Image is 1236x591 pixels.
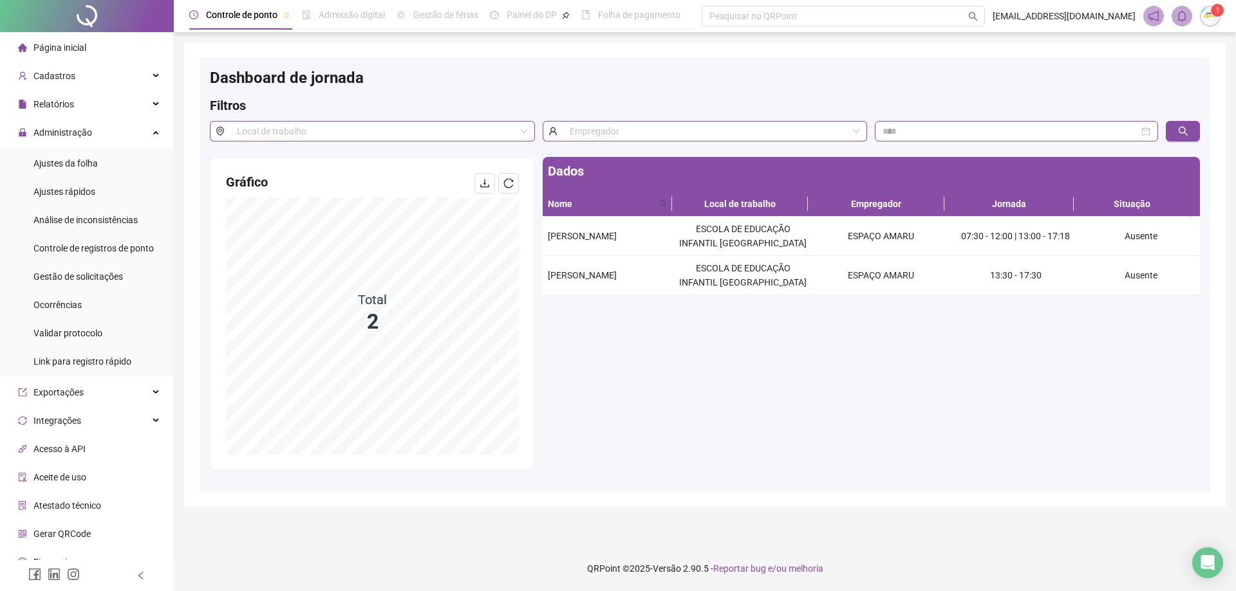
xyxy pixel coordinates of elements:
[950,217,1081,256] td: 07:30 - 12:00 | 13:00 - 17:18
[33,387,84,397] span: Exportações
[174,546,1236,591] footer: QRPoint © 2025 - 2.90.5 -
[33,529,91,539] span: Gerar QRCode
[713,563,823,574] span: Reportar bug e/ou melhoria
[808,192,944,217] th: Empregador
[581,10,590,19] span: book
[283,12,290,19] span: pushpin
[548,231,617,241] span: [PERSON_NAME]
[18,388,27,397] span: export
[480,178,490,188] span: download
[18,529,27,538] span: qrcode
[33,415,81,426] span: Integrações
[18,71,27,80] span: user-add
[33,300,82,310] span: Ocorrências
[33,158,98,168] span: Ajustes da folha
[503,178,514,188] span: reload
[548,270,617,280] span: [PERSON_NAME]
[18,501,27,510] span: solution
[413,10,478,20] span: Gestão de férias
[136,571,145,580] span: left
[206,10,277,20] span: Controle de ponto
[18,558,27,567] span: dollar
[18,100,27,109] span: file
[33,500,101,511] span: Atestado técnico
[659,200,667,208] span: search
[812,217,950,256] td: ESPAÇO AMARU
[598,10,680,20] span: Folha de pagamento
[1201,6,1220,26] img: 71702
[18,128,27,137] span: lock
[18,416,27,425] span: sync
[993,9,1136,23] span: [EMAIL_ADDRESS][DOMAIN_NAME]
[302,10,311,19] span: file-done
[226,174,268,190] span: Gráfico
[672,192,808,217] th: Local de trabalho
[210,121,230,141] span: environment
[674,256,812,295] td: ESCOLA DE EDUCAÇÃO INFANTIL [GEOGRAPHIC_DATA]
[28,568,41,581] span: facebook
[33,444,86,454] span: Acesso à API
[18,43,27,52] span: home
[33,271,123,282] span: Gestão de solicitações
[18,473,27,482] span: audit
[210,98,246,113] span: Filtros
[33,472,86,482] span: Aceite de uso
[1178,126,1188,136] span: search
[33,215,138,225] span: Análise de inconsistências
[543,121,563,141] span: user
[67,568,80,581] span: instagram
[33,127,92,138] span: Administração
[33,557,75,567] span: Financeiro
[210,69,364,87] span: Dashboard de jornada
[1148,10,1159,22] span: notification
[968,12,978,21] span: search
[674,217,812,256] td: ESCOLA DE EDUCAÇÃO INFANTIL [GEOGRAPHIC_DATA]
[33,42,86,53] span: Página inicial
[1081,217,1200,256] td: Ausente
[548,163,584,179] span: Dados
[1074,192,1190,217] th: Situação
[33,328,102,338] span: Validar protocolo
[18,444,27,453] span: api
[33,71,75,81] span: Cadastros
[397,10,406,19] span: sun
[33,99,74,109] span: Relatórios
[507,10,557,20] span: Painel do DP
[548,197,654,211] span: Nome
[950,256,1081,295] td: 13:30 - 17:30
[944,192,1074,217] th: Jornada
[657,194,669,214] span: search
[33,356,131,367] span: Link para registro rápido
[1192,547,1223,578] div: Open Intercom Messenger
[562,12,570,19] span: pushpin
[653,563,681,574] span: Versão
[1081,256,1200,295] td: Ausente
[33,243,154,253] span: Controle de registros de ponto
[490,10,499,19] span: dashboard
[1211,4,1224,17] sup: Atualize o seu contato no menu Meus Dados
[33,186,95,197] span: Ajustes rápidos
[189,10,198,19] span: clock-circle
[1176,10,1188,22] span: bell
[48,568,61,581] span: linkedin
[812,256,950,295] td: ESPAÇO AMARU
[319,10,385,20] span: Admissão digital
[1215,6,1220,15] span: 1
